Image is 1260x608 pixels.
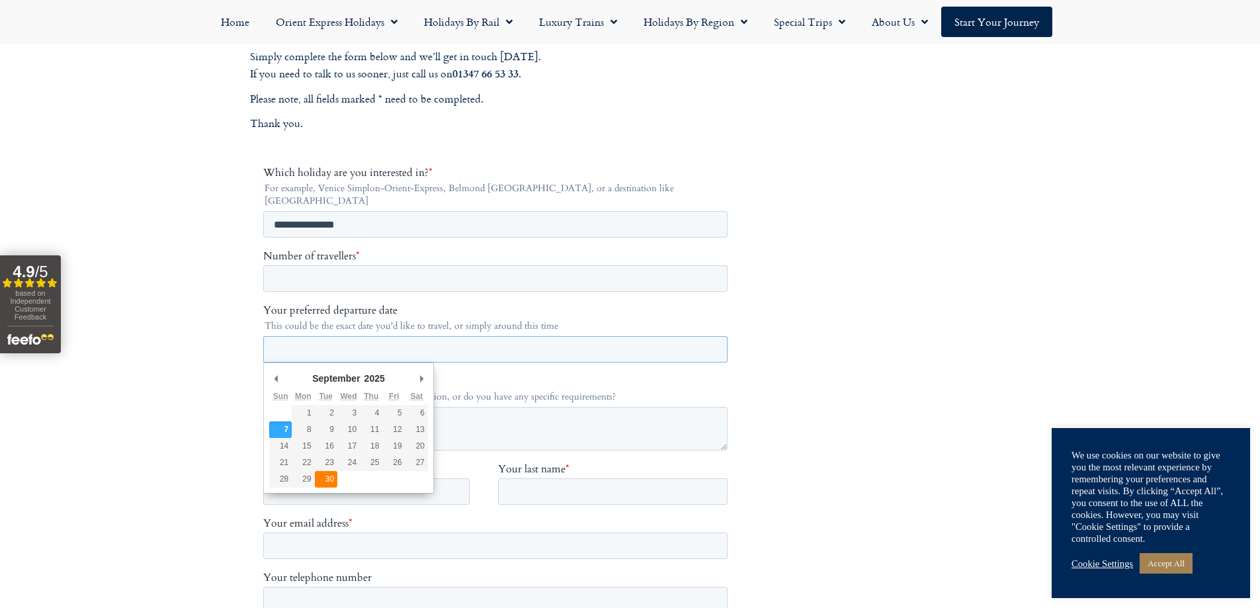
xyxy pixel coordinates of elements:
[250,48,746,83] p: Simply complete the form below and we’ll get in touch [DATE]. If you need to talk to us sooner, j...
[263,7,411,37] a: Orient Express Holidays
[630,7,761,37] a: Holidays by Region
[941,7,1052,37] a: Start your Journey
[1140,553,1193,574] a: Accept All
[411,7,526,37] a: Holidays by Rail
[1071,558,1133,570] a: Cookie Settings
[208,7,263,37] a: Home
[7,7,1253,37] nav: Menu
[1071,449,1230,544] div: We use cookies on our website to give you the most relevant experience by remembering your prefer...
[250,115,746,132] p: Thank you.
[452,65,519,81] strong: 01347 66 53 33
[250,91,746,108] p: Please note, all fields marked * need to be completed.
[859,7,941,37] a: About Us
[761,7,859,37] a: Special Trips
[526,7,630,37] a: Luxury Trains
